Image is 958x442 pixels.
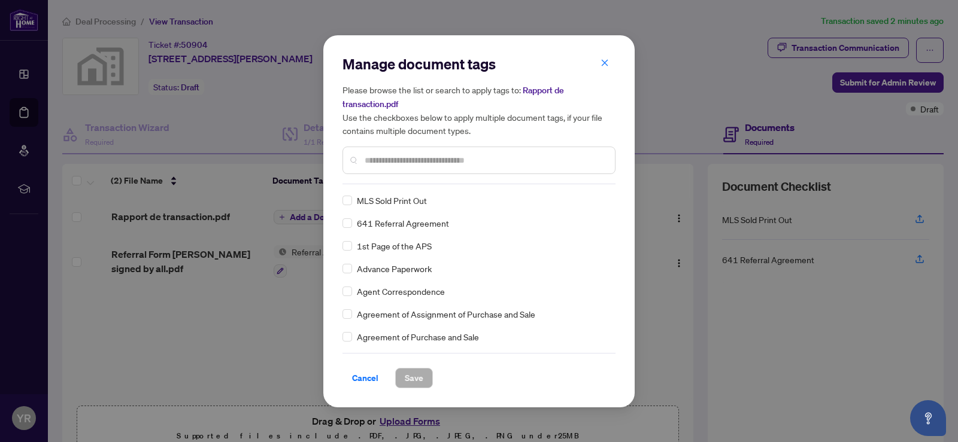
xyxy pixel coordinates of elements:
[357,307,535,321] span: Agreement of Assignment of Purchase and Sale
[357,194,427,207] span: MLS Sold Print Out
[342,368,388,388] button: Cancel
[342,85,564,109] span: Rapport de transaction.pdf
[342,83,616,137] h5: Please browse the list or search to apply tags to: Use the checkboxes below to apply multiple doc...
[357,239,432,252] span: 1st Page of the APS
[357,285,445,298] span: Agent Correspondence
[601,59,609,67] span: close
[352,368,378,388] span: Cancel
[357,330,479,343] span: Agreement of Purchase and Sale
[342,54,616,74] h2: Manage document tags
[357,262,432,275] span: Advance Paperwork
[910,400,946,436] button: Open asap
[395,368,433,388] button: Save
[357,217,449,230] span: 641 Referral Agreement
